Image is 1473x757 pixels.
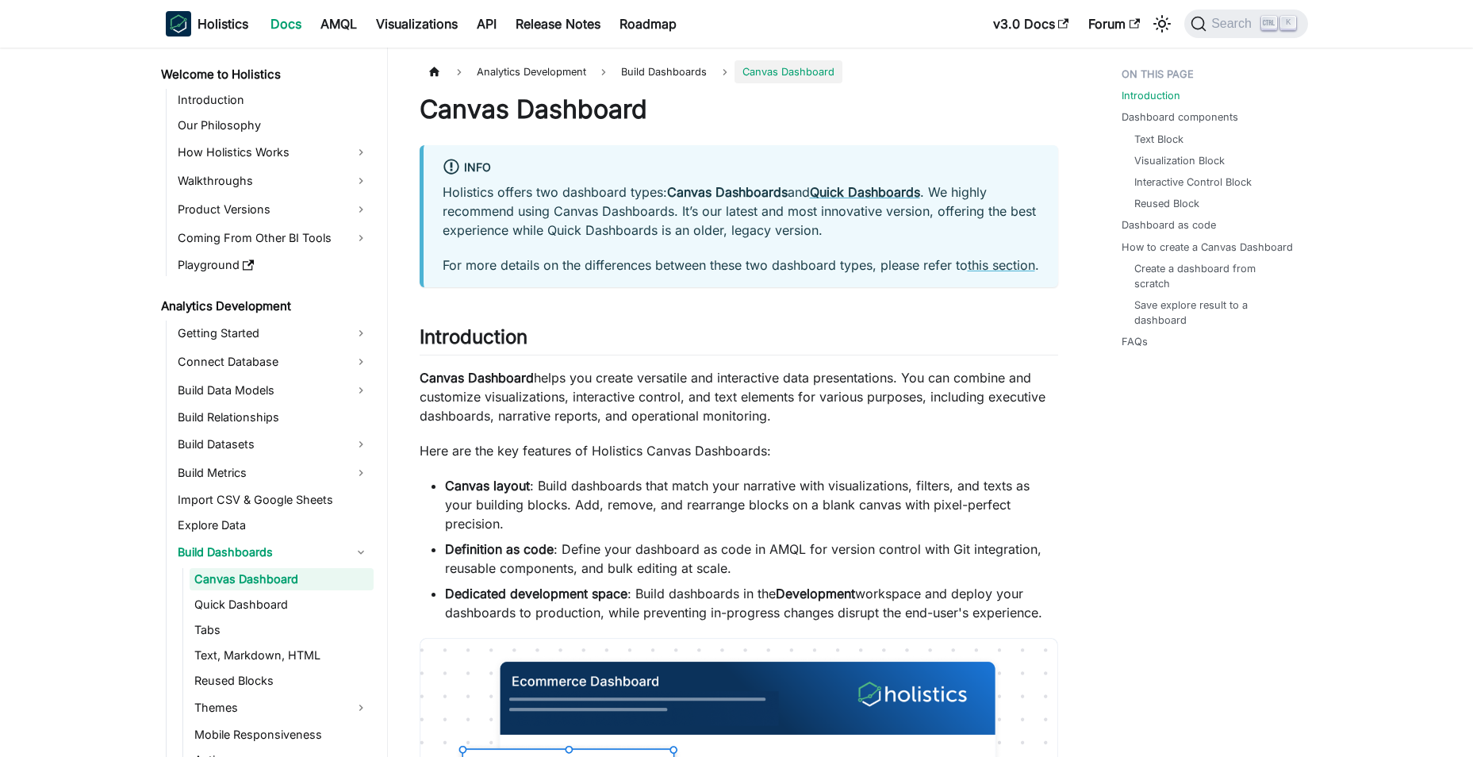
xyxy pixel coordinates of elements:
span: Build Dashboards [613,60,715,83]
li: : Build dashboards in the workspace and deploy your dashboards to production, while preventing in... [445,584,1058,622]
a: Analytics Development [156,295,374,317]
a: Introduction [173,89,374,111]
a: Roadmap [610,11,686,37]
a: FAQs [1122,334,1148,349]
p: Holistics offers two dashboard types: and . We highly recommend using Canvas Dashboards. It’s our... [443,183,1039,240]
a: Dashboard as code [1122,217,1216,232]
span: Canvas Dashboard [735,60,842,83]
a: Coming From Other BI Tools [173,225,374,251]
a: Quick Dashboard [190,594,374,616]
a: Release Notes [506,11,610,37]
a: How to create a Canvas Dashboard [1122,240,1293,255]
a: HolisticsHolistics [166,11,248,37]
a: How Holistics Works [173,140,374,165]
a: Forum [1079,11,1149,37]
a: Save explore result to a dashboard [1134,298,1292,328]
a: Reused Block [1134,196,1199,211]
a: Introduction [1122,88,1180,103]
a: Build Datasets [173,432,374,457]
a: Walkthroughs [173,168,374,194]
a: Build Metrics [173,460,374,486]
a: v3.0 Docs [984,11,1079,37]
span: Analytics Development [469,60,594,83]
div: info [443,158,1039,179]
button: Switch between dark and light mode (currently light mode) [1149,11,1175,37]
a: Themes [190,695,374,720]
a: Connect Database [173,349,374,375]
strong: Dedicated development space [445,586,627,601]
a: Build Relationships [173,406,374,428]
a: API [467,11,506,37]
a: Our Philosophy [173,114,374,136]
a: AMQL [311,11,366,37]
a: Interactive Control Block [1134,175,1252,190]
a: Home page [420,60,450,83]
img: Holistics [166,11,191,37]
a: Build Dashboards [173,540,374,565]
a: this section [968,257,1035,273]
button: Search (Ctrl+K) [1184,10,1307,38]
nav: Docs sidebar [150,48,388,757]
a: Playground [173,254,374,276]
a: Visualizations [366,11,467,37]
a: Import CSV & Google Sheets [173,489,374,511]
a: Reused Blocks [190,670,374,692]
kbd: K [1280,16,1296,30]
a: Docs [261,11,311,37]
a: Getting Started [173,321,374,346]
a: Visualization Block [1134,153,1225,168]
b: Holistics [198,14,248,33]
a: Mobile Responsiveness [190,724,374,746]
a: Welcome to Holistics [156,63,374,86]
h1: Canvas Dashboard [420,94,1058,125]
span: Search [1206,17,1261,31]
a: Text, Markdown, HTML [190,644,374,667]
a: Canvas Dashboard [190,568,374,590]
strong: Definition as code [445,541,554,557]
a: Dashboard components [1122,110,1238,125]
a: Quick Dashboards [810,184,920,200]
a: Text Block [1134,132,1183,147]
nav: Breadcrumbs [420,60,1058,83]
strong: Canvas layout [445,478,530,494]
li: : Build dashboards that match your narrative with visualizations, filters, and texts as your buil... [445,476,1058,533]
a: Create a dashboard from scratch [1134,261,1292,291]
h2: Introduction [420,325,1058,355]
p: helps you create versatile and interactive data presentations. You can combine and customize visu... [420,368,1058,425]
strong: Canvas Dashboards [667,184,788,200]
strong: Development [776,586,855,601]
a: Tabs [190,619,374,641]
p: For more details on the differences between these two dashboard types, please refer to . [443,256,1039,275]
strong: Canvas Dashboard [420,370,534,386]
p: Here are the key features of Holistics Canvas Dashboards: [420,441,1058,460]
li: : Define your dashboard as code in AMQL for version control with Git integration, reusable compon... [445,540,1058,578]
a: Product Versions [173,197,374,222]
a: Build Data Models [173,378,374,403]
a: Explore Data [173,514,374,536]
